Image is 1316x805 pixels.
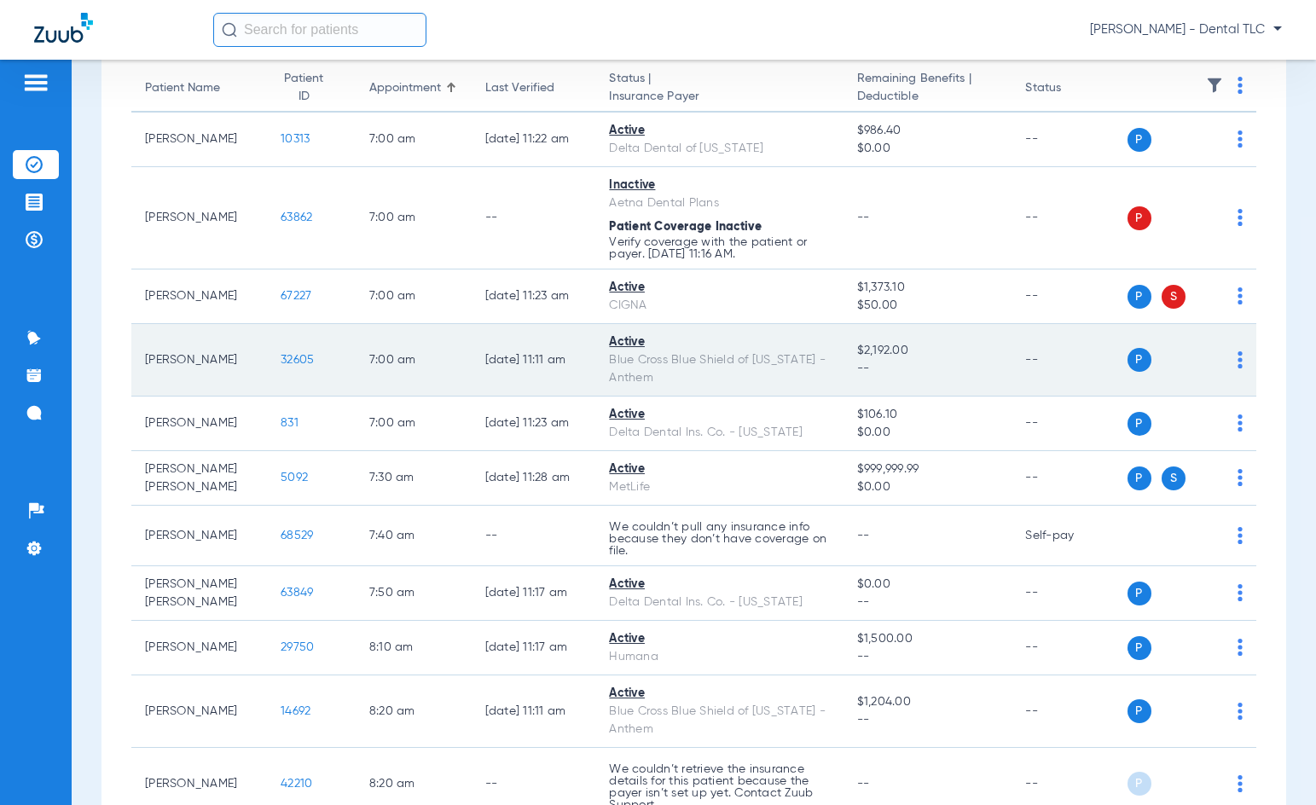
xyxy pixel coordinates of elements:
span: 42210 [281,778,312,790]
td: -- [1012,451,1127,506]
div: Active [609,279,829,297]
div: Humana [609,648,829,666]
div: Patient Name [145,79,220,97]
td: [DATE] 11:17 AM [472,566,596,621]
span: $106.10 [857,406,999,424]
input: Search for patients [213,13,426,47]
img: group-dot-blue.svg [1238,414,1243,431]
td: -- [1012,167,1127,269]
img: Zuub Logo [34,13,93,43]
td: [DATE] 11:23 AM [472,269,596,324]
td: 7:00 AM [356,269,472,324]
span: 63849 [281,587,313,599]
span: $0.00 [857,478,999,496]
span: Deductible [857,88,999,106]
span: -- [857,530,870,541]
div: Active [609,460,829,478]
div: Active [609,333,829,351]
td: -- [1012,397,1127,451]
td: [PERSON_NAME] [PERSON_NAME] [131,566,267,621]
td: -- [1012,566,1127,621]
span: $1,500.00 [857,630,999,648]
span: 68529 [281,530,313,541]
span: $1,204.00 [857,693,999,711]
p: We couldn’t pull any insurance info because they don’t have coverage on file. [609,521,829,557]
div: Active [609,122,829,140]
span: $0.00 [857,424,999,442]
span: $986.40 [857,122,999,140]
span: $1,373.10 [857,279,999,297]
span: P [1128,466,1151,490]
div: Last Verified [485,79,583,97]
th: Remaining Benefits | [844,65,1012,113]
td: [PERSON_NAME] [131,397,267,451]
td: [DATE] 11:22 AM [472,113,596,167]
span: -- [857,711,999,729]
td: [PERSON_NAME] [131,621,267,675]
td: [PERSON_NAME] [PERSON_NAME] [131,451,267,506]
div: Active [609,630,829,648]
td: -- [1012,675,1127,748]
div: Active [609,685,829,703]
img: group-dot-blue.svg [1238,77,1243,94]
span: P [1128,582,1151,605]
span: 67227 [281,290,311,302]
span: 5092 [281,472,308,484]
td: [DATE] 11:17 AM [472,621,596,675]
td: [PERSON_NAME] [131,167,267,269]
span: S [1162,466,1186,490]
img: group-dot-blue.svg [1238,287,1243,304]
span: $0.00 [857,576,999,594]
span: $0.00 [857,140,999,158]
span: P [1128,348,1151,372]
span: P [1128,128,1151,152]
div: Delta Dental Ins. Co. - [US_STATE] [609,424,829,442]
td: -- [1012,113,1127,167]
img: Search Icon [222,22,237,38]
div: Active [609,406,829,424]
img: group-dot-blue.svg [1238,209,1243,226]
td: -- [1012,269,1127,324]
div: Blue Cross Blue Shield of [US_STATE] - Anthem [609,703,829,738]
span: Insurance Payer [609,88,829,106]
img: group-dot-blue.svg [1238,130,1243,148]
div: Delta Dental of [US_STATE] [609,140,829,158]
span: 14692 [281,705,310,717]
td: -- [472,167,596,269]
img: filter.svg [1206,77,1223,94]
iframe: Chat Widget [1231,723,1316,805]
td: 7:30 AM [356,451,472,506]
span: $50.00 [857,297,999,315]
img: group-dot-blue.svg [1238,639,1243,656]
img: group-dot-blue.svg [1238,703,1243,720]
span: 63862 [281,211,312,223]
div: Patient ID [281,70,342,106]
div: Active [609,576,829,594]
div: Appointment [369,79,441,97]
img: group-dot-blue.svg [1238,351,1243,368]
td: 7:00 AM [356,113,472,167]
span: P [1128,285,1151,309]
span: S [1162,285,1186,309]
span: -- [857,648,999,666]
span: 10313 [281,133,310,145]
td: 7:00 AM [356,324,472,397]
span: P [1128,772,1151,796]
td: -- [1012,621,1127,675]
div: Appointment [369,79,458,97]
div: Patient Name [145,79,253,97]
div: MetLife [609,478,829,496]
div: Aetna Dental Plans [609,194,829,212]
td: [PERSON_NAME] [131,675,267,748]
span: 831 [281,417,299,429]
td: 7:00 AM [356,397,472,451]
span: P [1128,636,1151,660]
span: 29750 [281,641,314,653]
img: group-dot-blue.svg [1238,469,1243,486]
span: $2,192.00 [857,342,999,360]
td: -- [472,506,596,566]
img: group-dot-blue.svg [1238,584,1243,601]
td: 8:10 AM [356,621,472,675]
div: Delta Dental Ins. Co. - [US_STATE] [609,594,829,611]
